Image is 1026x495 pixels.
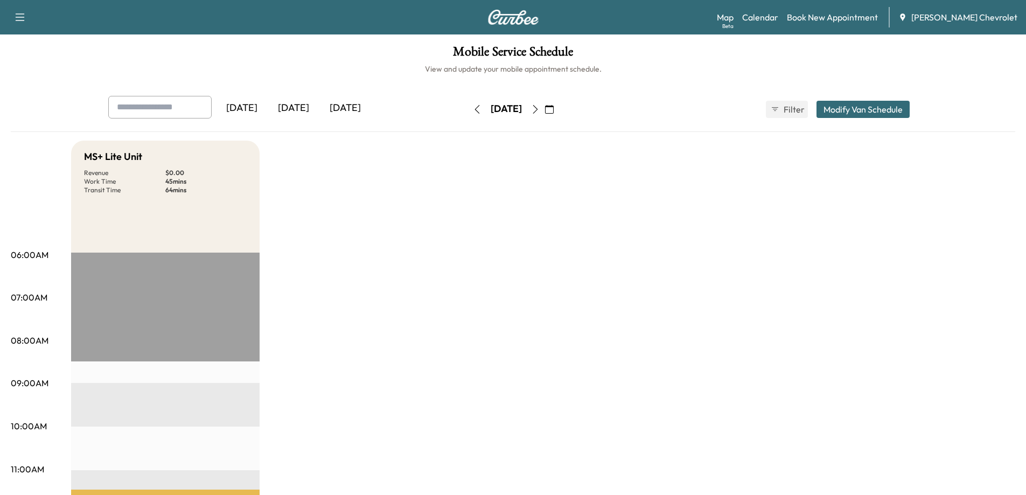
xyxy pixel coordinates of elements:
button: Filter [766,101,808,118]
a: Calendar [742,11,778,24]
img: Curbee Logo [487,10,539,25]
p: Revenue [84,169,165,177]
p: Work Time [84,177,165,186]
div: [DATE] [216,96,268,121]
p: 07:00AM [11,291,47,304]
h6: View and update your mobile appointment schedule. [11,64,1015,74]
p: 64 mins [165,186,247,194]
div: [DATE] [319,96,371,121]
p: 11:00AM [11,463,44,476]
button: Modify Van Schedule [816,101,910,118]
a: MapBeta [717,11,734,24]
div: [DATE] [491,102,522,116]
h5: MS+ Lite Unit [84,149,142,164]
p: 09:00AM [11,377,48,389]
div: Beta [722,22,734,30]
h1: Mobile Service Schedule [11,45,1015,64]
p: Transit Time [84,186,165,194]
p: 08:00AM [11,334,48,347]
span: Filter [784,103,803,116]
p: 45 mins [165,177,247,186]
span: [PERSON_NAME] Chevrolet [911,11,1017,24]
p: 10:00AM [11,420,47,433]
p: 06:00AM [11,248,48,261]
p: $ 0.00 [165,169,247,177]
div: [DATE] [268,96,319,121]
a: Book New Appointment [787,11,878,24]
